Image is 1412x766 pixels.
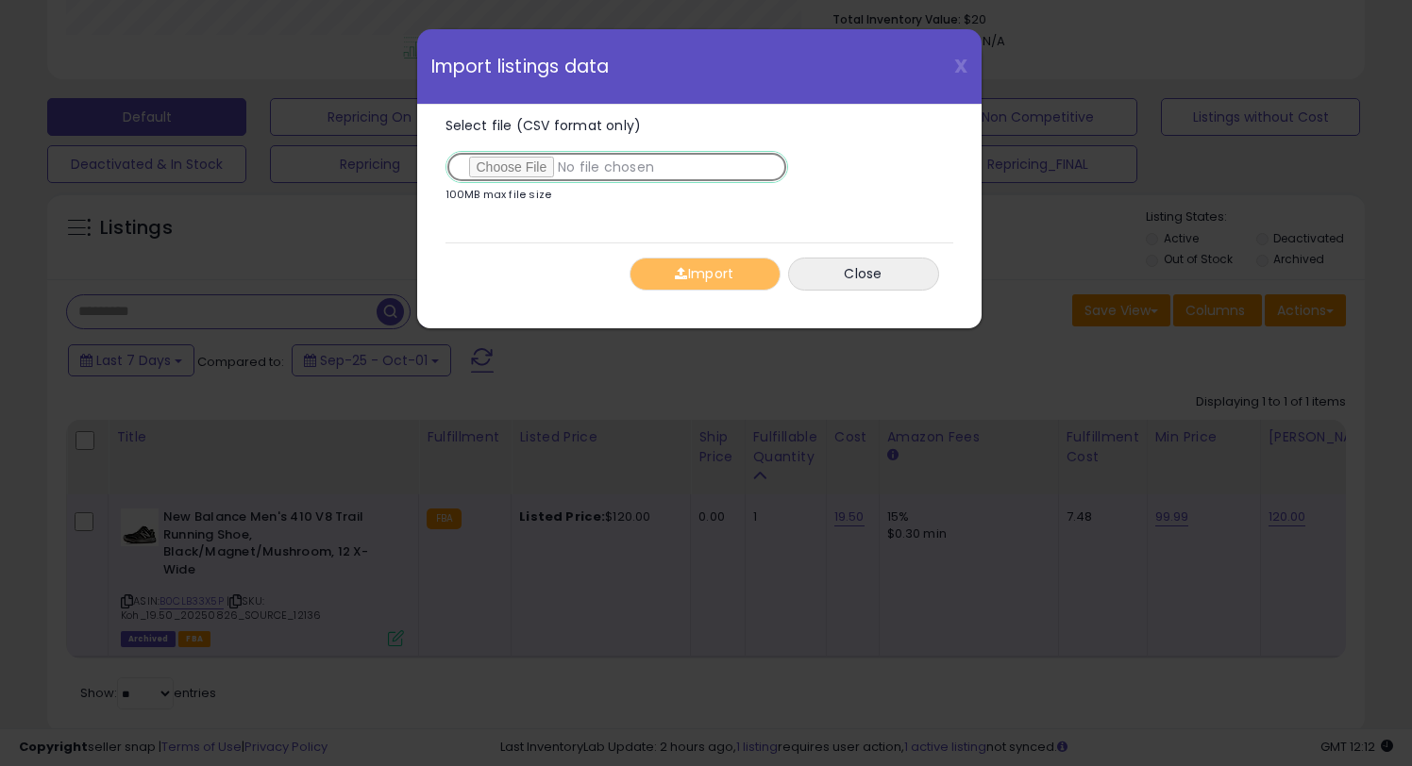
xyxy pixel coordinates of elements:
p: 100MB max file size [445,190,552,200]
button: Close [788,258,939,291]
span: X [954,53,967,79]
span: Import listings data [431,58,610,75]
span: Select file (CSV format only) [445,116,642,135]
button: Import [630,258,781,291]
